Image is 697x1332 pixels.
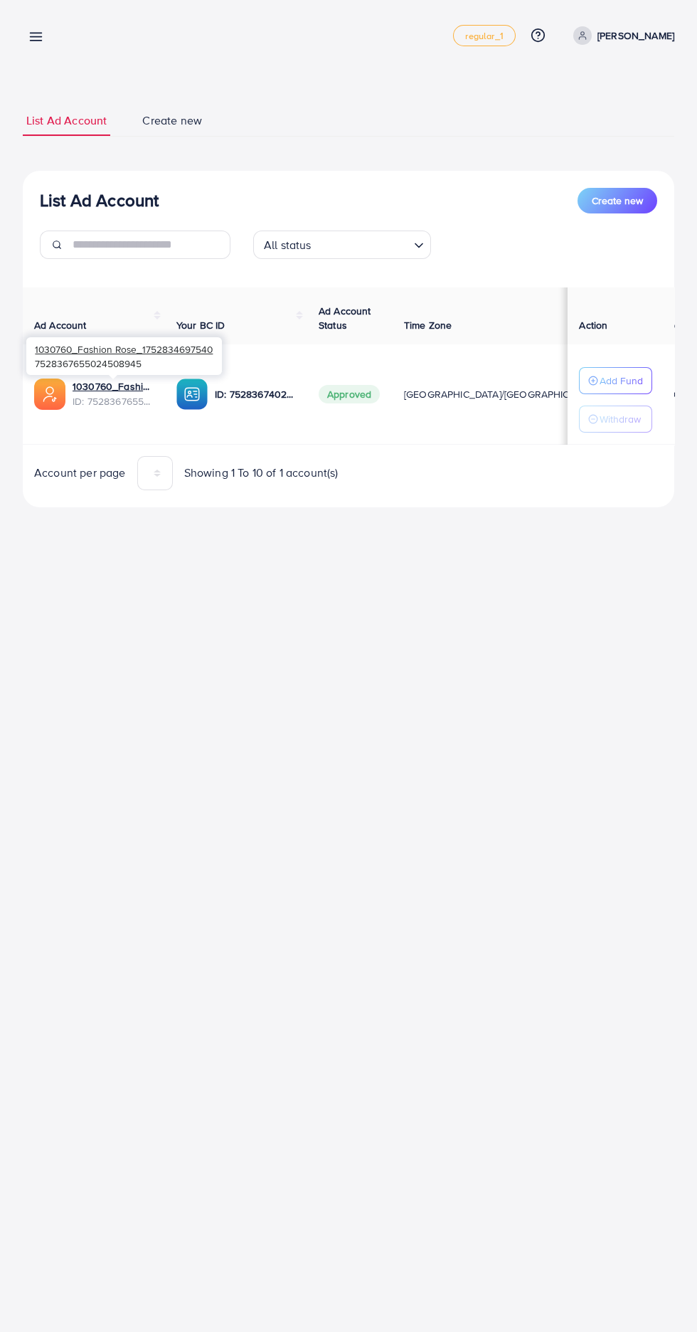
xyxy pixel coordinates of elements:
[34,318,87,332] span: Ad Account
[34,379,65,410] img: ic-ads-acc.e4c84228.svg
[319,385,380,403] span: Approved
[261,235,314,255] span: All status
[579,318,607,332] span: Action
[568,26,674,45] a: [PERSON_NAME]
[579,406,652,433] button: Withdraw
[578,188,657,213] button: Create new
[404,318,452,332] span: Time Zone
[73,394,154,408] span: ID: 7528367655024508945
[26,337,222,375] div: 7528367655024508945
[637,1268,686,1321] iframe: Chat
[465,31,503,41] span: regular_1
[176,379,208,410] img: ic-ba-acc.ded83a64.svg
[176,318,225,332] span: Your BC ID
[35,342,213,356] span: 1030760_Fashion Rose_1752834697540
[316,232,408,255] input: Search for option
[253,231,431,259] div: Search for option
[404,387,602,401] span: [GEOGRAPHIC_DATA]/[GEOGRAPHIC_DATA]
[592,194,643,208] span: Create new
[215,386,296,403] p: ID: 7528367402921476112
[600,372,643,389] p: Add Fund
[579,367,652,394] button: Add Fund
[34,465,126,481] span: Account per page
[184,465,339,481] span: Showing 1 To 10 of 1 account(s)
[73,379,154,393] a: 1030760_Fashion Rose_1752834697540
[40,190,159,211] h3: List Ad Account
[142,112,202,129] span: Create new
[453,25,515,46] a: regular_1
[597,27,674,44] p: [PERSON_NAME]
[600,411,641,428] p: Withdraw
[26,112,107,129] span: List Ad Account
[319,304,371,332] span: Ad Account Status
